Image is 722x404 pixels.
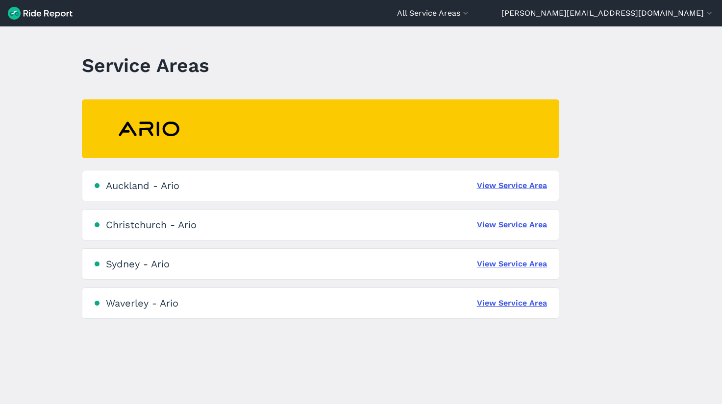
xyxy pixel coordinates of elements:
[8,7,73,20] img: Ride Report
[94,116,204,143] img: Ario
[106,258,170,270] div: Sydney - Ario
[477,297,547,309] a: View Service Area
[106,180,179,191] div: Auckland - Ario
[397,7,471,19] button: All Service Areas
[106,297,178,309] div: Waverley - Ario
[477,219,547,231] a: View Service Area
[501,7,714,19] button: [PERSON_NAME][EMAIL_ADDRESS][DOMAIN_NAME]
[82,52,209,79] h1: Service Areas
[477,180,547,191] a: View Service Area
[106,219,197,231] div: Christchurch - Ario
[477,258,547,270] a: View Service Area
